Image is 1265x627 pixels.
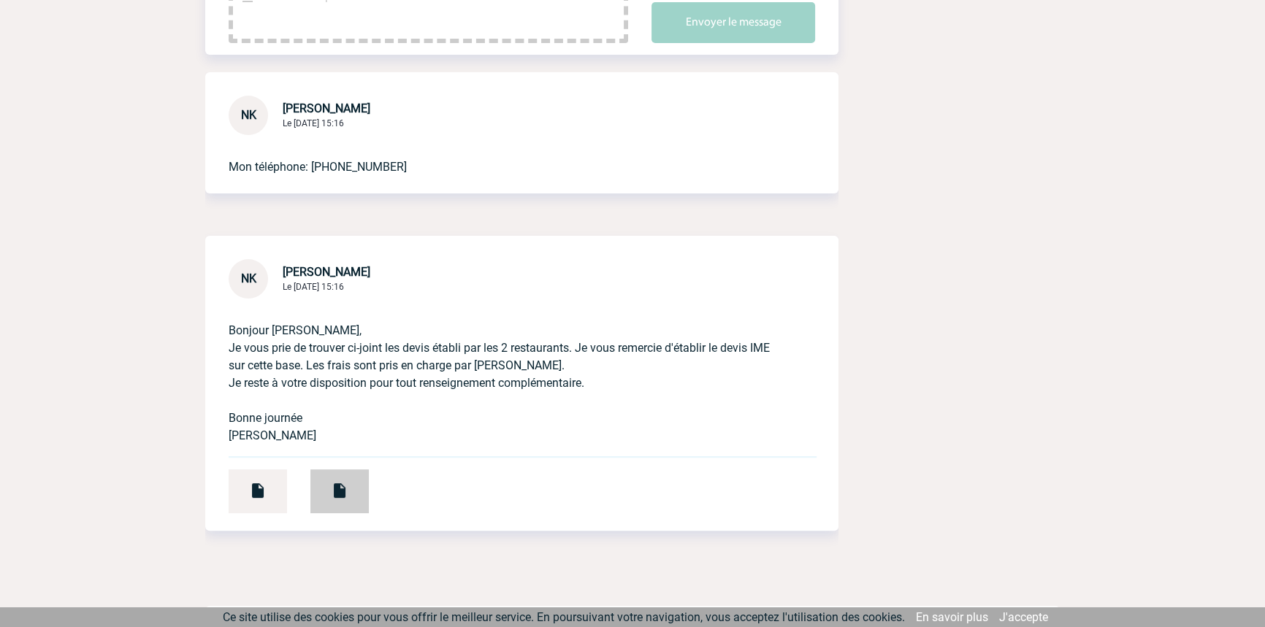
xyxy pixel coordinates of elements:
[229,299,774,445] p: Bonjour [PERSON_NAME], Je vous prie de trouver ci-joint les devis établi par les 2 restaurants. J...
[283,101,370,115] span: [PERSON_NAME]
[999,610,1048,624] a: J'accepte
[241,108,256,122] span: NK
[223,610,905,624] span: Ce site utilise des cookies pour vous offrir le meilleur service. En poursuivant votre navigation...
[651,2,815,43] button: Envoyer le message
[287,477,369,491] a: Devis Tête en l'Air le 24092025.msg
[283,282,344,292] span: Le [DATE] 15:16
[205,477,287,491] a: Devis La Paniolade le 23092025.pdf
[241,272,256,285] span: NK
[229,135,774,176] p: Mon téléphone: [PHONE_NUMBER]
[916,610,988,624] a: En savoir plus
[283,118,344,128] span: Le [DATE] 15:16
[283,265,370,279] span: [PERSON_NAME]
